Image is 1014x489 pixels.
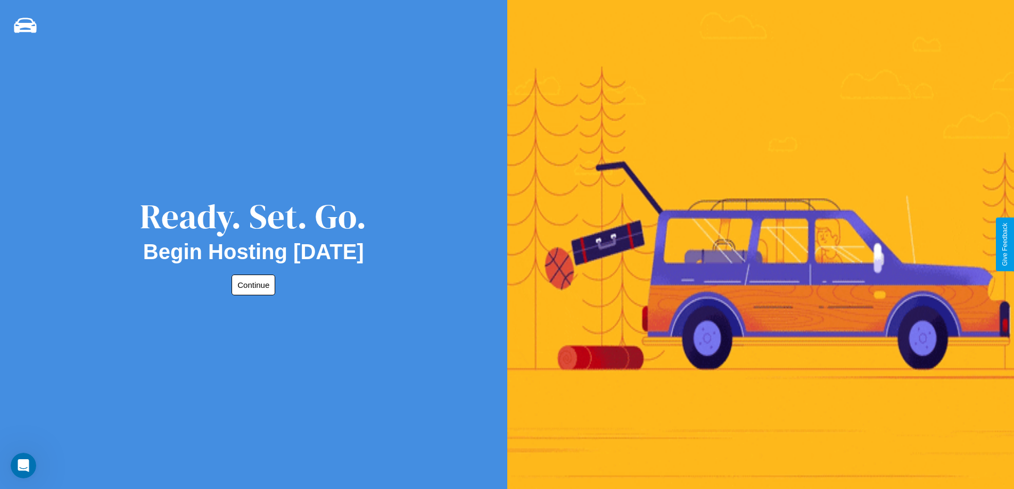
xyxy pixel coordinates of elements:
[143,240,364,264] h2: Begin Hosting [DATE]
[232,275,275,295] button: Continue
[11,453,36,478] iframe: Intercom live chat
[140,193,367,240] div: Ready. Set. Go.
[1001,223,1009,266] div: Give Feedback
